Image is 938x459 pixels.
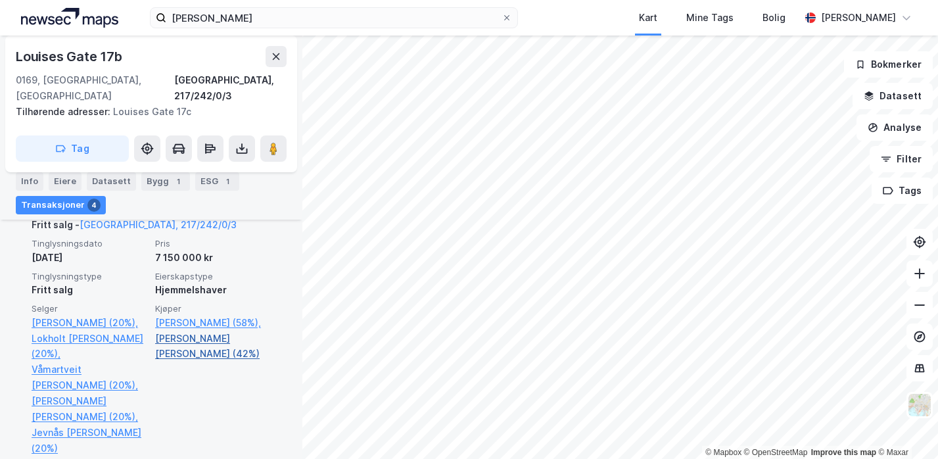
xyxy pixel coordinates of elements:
[811,448,876,457] a: Improve this map
[844,51,933,78] button: Bokmerker
[639,10,657,26] div: Kart
[155,250,271,266] div: 7 150 000 kr
[32,217,237,238] div: Fritt salg -
[744,448,808,457] a: OpenStreetMap
[174,72,287,104] div: [GEOGRAPHIC_DATA], 217/242/0/3
[16,196,106,214] div: Transaksjoner
[872,178,933,204] button: Tags
[16,135,129,162] button: Tag
[32,250,147,266] div: [DATE]
[853,83,933,109] button: Datasett
[195,172,239,191] div: ESG
[155,271,271,282] span: Eierskapstype
[32,362,147,393] a: Våmartveit [PERSON_NAME] (20%),
[705,448,741,457] a: Mapbox
[32,315,147,331] a: [PERSON_NAME] (20%),
[32,271,147,282] span: Tinglysningstype
[32,303,147,314] span: Selger
[32,331,147,362] a: Lokholt [PERSON_NAME] (20%),
[221,175,234,188] div: 1
[32,393,147,425] a: [PERSON_NAME] [PERSON_NAME] (20%),
[762,10,786,26] div: Bolig
[32,282,147,298] div: Fritt salg
[856,114,933,141] button: Analyse
[686,10,734,26] div: Mine Tags
[172,175,185,188] div: 1
[166,8,502,28] input: Søk på adresse, matrikkel, gårdeiere, leietakere eller personer
[16,72,174,104] div: 0169, [GEOGRAPHIC_DATA], [GEOGRAPHIC_DATA]
[32,238,147,249] span: Tinglysningsdato
[870,146,933,172] button: Filter
[141,172,190,191] div: Bygg
[155,315,271,331] a: [PERSON_NAME] (58%),
[155,303,271,314] span: Kjøper
[155,331,271,362] a: [PERSON_NAME] [PERSON_NAME] (42%)
[16,172,43,191] div: Info
[87,172,136,191] div: Datasett
[87,199,101,212] div: 4
[872,396,938,459] iframe: Chat Widget
[155,238,271,249] span: Pris
[32,425,147,456] a: Jevnås [PERSON_NAME] (20%)
[907,393,932,418] img: Z
[155,282,271,298] div: Hjemmelshaver
[16,104,276,120] div: Louises Gate 17c
[49,172,82,191] div: Eiere
[21,8,118,28] img: logo.a4113a55bc3d86da70a041830d287a7e.svg
[80,219,237,230] a: [GEOGRAPHIC_DATA], 217/242/0/3
[16,106,113,117] span: Tilhørende adresser:
[821,10,896,26] div: [PERSON_NAME]
[16,46,125,67] div: Louises Gate 17b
